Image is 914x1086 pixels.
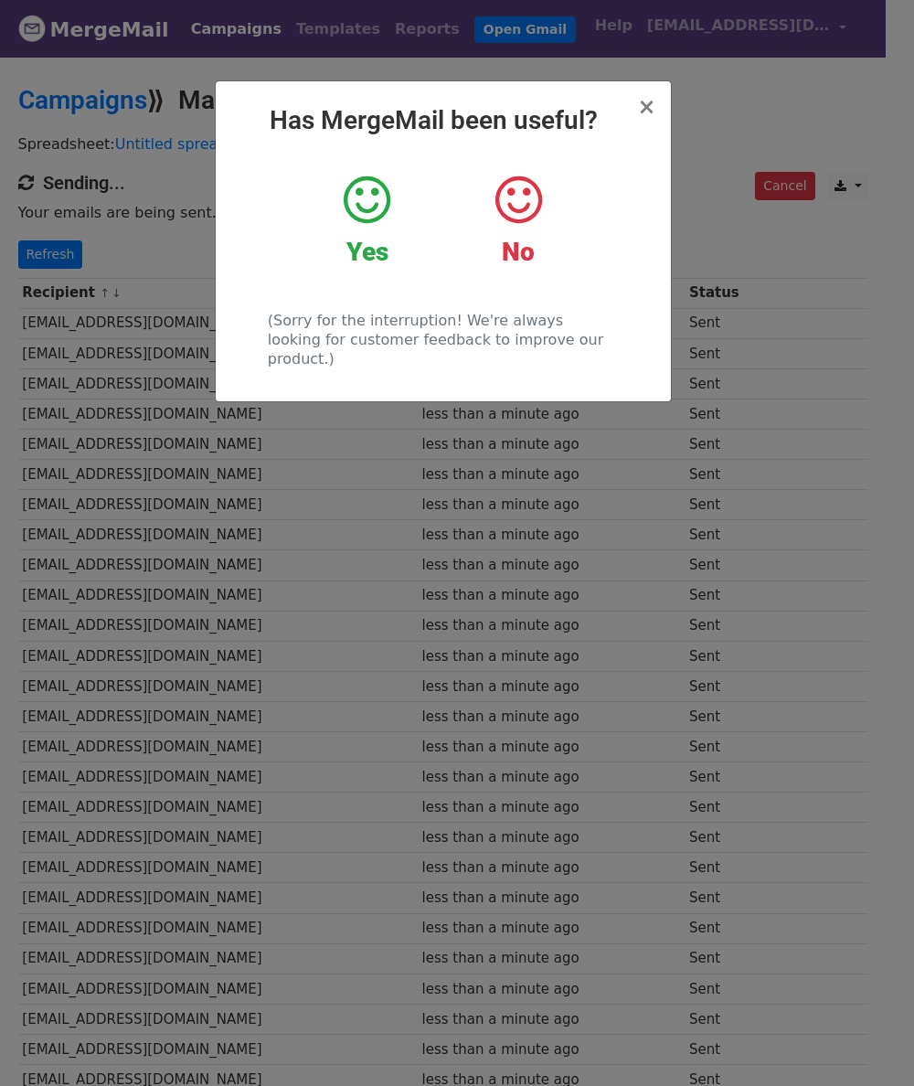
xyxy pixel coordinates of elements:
span: × [637,94,655,120]
a: Yes [305,173,429,268]
a: No [456,173,579,268]
strong: Yes [346,237,388,267]
h2: Has MergeMail been useful? [230,105,656,136]
p: (Sorry for the interruption! We're always looking for customer feedback to improve our product.) [268,311,618,368]
button: Close [637,96,655,118]
strong: No [502,237,535,267]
